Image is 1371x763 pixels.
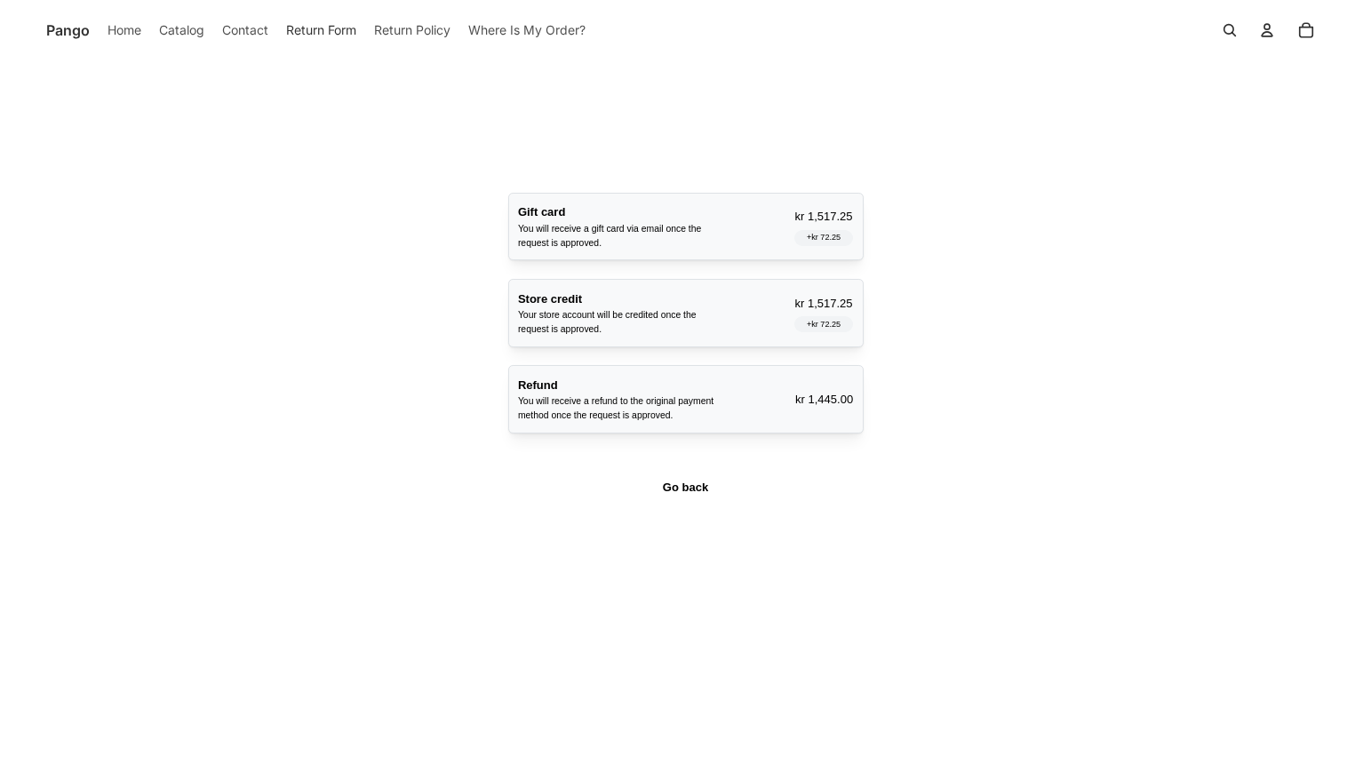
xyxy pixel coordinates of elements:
a: Return Form [286,11,356,50]
p: Refund [518,376,721,394]
p: You will receive a gift card via email once the request is approved. [518,222,721,250]
button: Open cart Total items in cart: 0 [1287,11,1326,50]
span: Return Policy [374,20,450,40]
a: Contact [222,11,268,50]
span: Return Form [286,20,356,40]
p: Gift card [518,203,721,221]
span: Where Is My Order? [468,20,586,40]
a: Return Policy [374,11,450,50]
span: Home [108,20,141,40]
p: Your store account will be credited once the request is approved. [518,308,721,337]
summary: Open account menu [1247,11,1287,50]
span: + kr 72.25 [807,317,841,332]
span: Contact [222,20,268,40]
a: Where Is My Order? [468,11,586,50]
p: kr 1,517.25 [795,207,853,226]
button: Go back [643,470,728,505]
button: Open search [1210,11,1249,50]
span: Catalog [159,20,204,40]
span: Go back [663,471,708,504]
p: You will receive a refund to the original payment method once the request is approved. [518,394,721,423]
p: kr 1,517.25 [795,294,853,313]
p: Store credit [518,290,721,308]
a: Catalog [159,11,204,50]
span: + kr 72.25 [807,230,841,245]
a: Home [108,11,141,50]
h1: Choose credit method [508,148,864,174]
a: Pango [46,11,90,50]
p: kr 1,445.00 [795,390,853,409]
span: Pango [46,20,90,42]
